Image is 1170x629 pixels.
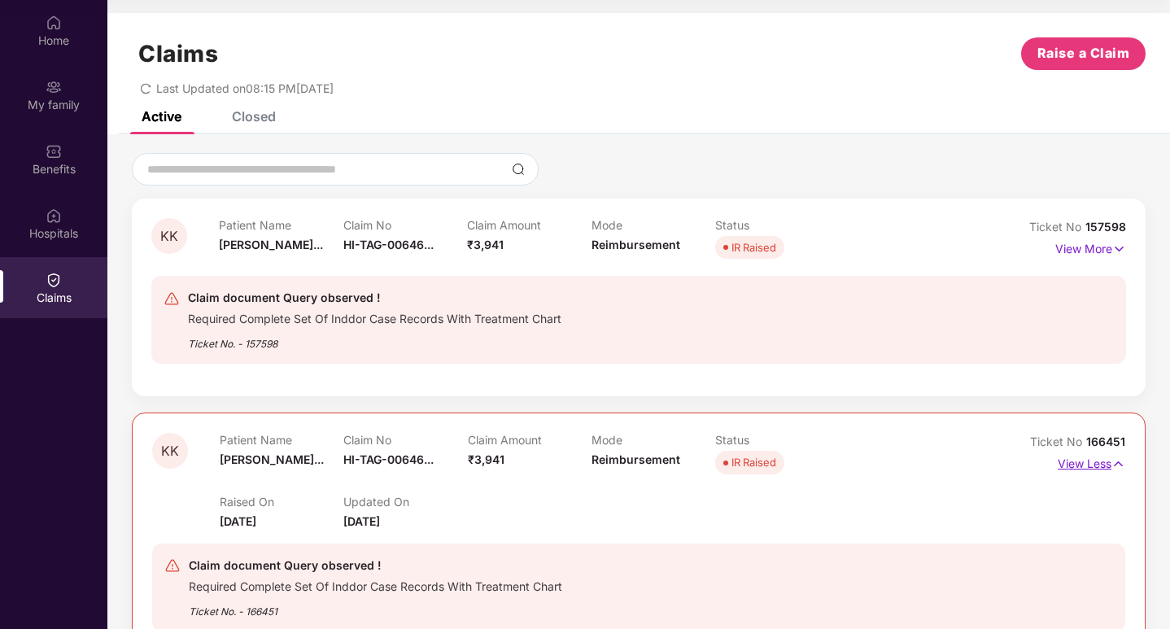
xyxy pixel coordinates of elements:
[731,239,776,256] div: IR Raised
[46,272,62,288] img: svg+xml;base64,PHN2ZyBpZD0iQ2xhaW0iIHhtbG5zPSJodHRwOi8vd3d3LnczLm9yZy8yMDAwL3N2ZyIgd2lkdGg9IjIwIi...
[343,238,434,251] span: HI-TAG-00646...
[46,143,62,159] img: svg+xml;base64,PHN2ZyBpZD0iQmVuZWZpdHMiIHhtbG5zPSJodHRwOi8vd3d3LnczLm9yZy8yMDAwL3N2ZyIgd2lkdGg9Ij...
[1058,451,1125,473] p: View Less
[715,433,839,447] p: Status
[1029,220,1085,234] span: Ticket No
[512,163,525,176] img: svg+xml;base64,PHN2ZyBpZD0iU2VhcmNoLTMyeDMyIiB4bWxucz0iaHR0cDovL3d3dy53My5vcmcvMjAwMC9zdmciIHdpZH...
[343,495,467,509] p: Updated On
[160,229,178,243] span: KK
[232,108,276,124] div: Closed
[1021,37,1146,70] button: Raise a Claim
[1037,43,1130,63] span: Raise a Claim
[189,575,562,594] div: Required Complete Set Of Inddor Case Records With Treatment Chart
[189,594,562,619] div: Ticket No. - 166451
[592,433,715,447] p: Mode
[188,308,561,326] div: Required Complete Set Of Inddor Case Records With Treatment Chart
[161,444,179,458] span: KK
[164,557,181,574] img: svg+xml;base64,PHN2ZyB4bWxucz0iaHR0cDovL3d3dy53My5vcmcvMjAwMC9zdmciIHdpZHRoPSIyNCIgaGVpZ2h0PSIyNC...
[220,495,343,509] p: Raised On
[220,514,256,528] span: [DATE]
[164,290,180,307] img: svg+xml;base64,PHN2ZyB4bWxucz0iaHR0cDovL3d3dy53My5vcmcvMjAwMC9zdmciIHdpZHRoPSIyNCIgaGVpZ2h0PSIyNC...
[731,454,776,470] div: IR Raised
[592,218,716,232] p: Mode
[343,218,468,232] p: Claim No
[468,433,592,447] p: Claim Amount
[220,433,343,447] p: Patient Name
[467,238,504,251] span: ₹3,941
[1030,435,1086,448] span: Ticket No
[467,218,592,232] p: Claim Amount
[219,218,343,232] p: Patient Name
[1111,455,1125,473] img: svg+xml;base64,PHN2ZyB4bWxucz0iaHR0cDovL3d3dy53My5vcmcvMjAwMC9zdmciIHdpZHRoPSIxNyIgaGVpZ2h0PSIxNy...
[1055,236,1126,258] p: View More
[468,452,504,466] span: ₹3,941
[343,452,434,466] span: HI-TAG-00646...
[219,238,323,251] span: [PERSON_NAME]...
[142,108,181,124] div: Active
[46,79,62,95] img: svg+xml;base64,PHN2ZyB3aWR0aD0iMjAiIGhlaWdodD0iMjAiIHZpZXdCb3g9IjAgMCAyMCAyMCIgZmlsbD0ibm9uZSIgeG...
[715,218,840,232] p: Status
[343,514,380,528] span: [DATE]
[188,288,561,308] div: Claim document Query observed !
[592,452,680,466] span: Reimbursement
[189,556,562,575] div: Claim document Query observed !
[138,40,218,68] h1: Claims
[1112,240,1126,258] img: svg+xml;base64,PHN2ZyB4bWxucz0iaHR0cDovL3d3dy53My5vcmcvMjAwMC9zdmciIHdpZHRoPSIxNyIgaGVpZ2h0PSIxNy...
[343,433,467,447] p: Claim No
[1086,435,1125,448] span: 166451
[46,207,62,224] img: svg+xml;base64,PHN2ZyBpZD0iSG9zcGl0YWxzIiB4bWxucz0iaHR0cDovL3d3dy53My5vcmcvMjAwMC9zdmciIHdpZHRoPS...
[188,326,561,352] div: Ticket No. - 157598
[220,452,324,466] span: [PERSON_NAME]...
[156,81,334,95] span: Last Updated on 08:15 PM[DATE]
[1085,220,1126,234] span: 157598
[140,81,151,95] span: redo
[46,15,62,31] img: svg+xml;base64,PHN2ZyBpZD0iSG9tZSIgeG1sbnM9Imh0dHA6Ly93d3cudzMub3JnLzIwMDAvc3ZnIiB3aWR0aD0iMjAiIG...
[592,238,680,251] span: Reimbursement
